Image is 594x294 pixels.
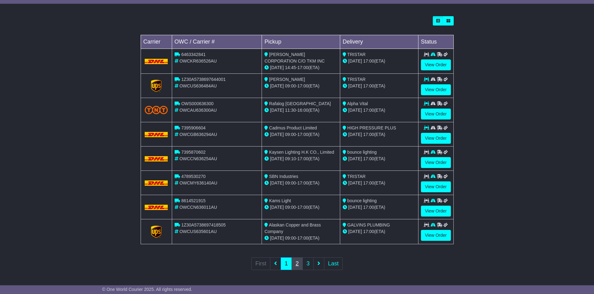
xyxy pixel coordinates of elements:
span: OWCUS635601AU [179,229,217,234]
span: 17:00 [297,236,308,240]
a: 3 [302,257,314,270]
span: 17:00 [297,132,308,137]
span: [DATE] [270,180,284,185]
span: [DATE] [348,229,362,234]
img: DHL.png [145,156,168,161]
div: (ETA) [343,180,416,186]
span: 8614521915 [181,198,205,203]
span: © One World Courier 2025. All rights reserved. [102,287,192,292]
div: (ETA) [343,228,416,235]
span: 17:00 [297,205,308,210]
span: 11:30 [285,108,296,113]
span: [DATE] [348,180,362,185]
span: 17:00 [297,83,308,88]
span: 17:00 [297,180,308,185]
div: (ETA) [343,156,416,162]
span: 17:00 [363,108,374,113]
span: [DATE] [348,58,362,63]
a: 1 [281,257,292,270]
span: Kams Light [269,198,291,203]
span: 17:00 [363,156,374,161]
span: 1Z30A5738697418505 [181,222,225,227]
span: OWCKR636526AU [179,58,217,63]
span: OWCMY636140AU [179,180,217,185]
span: OWCUS636484AU [179,83,217,88]
span: OWCCN636011AU [179,205,217,210]
a: View Order [421,59,451,70]
a: View Order [421,206,451,217]
img: DHL.png [145,59,168,64]
span: 4789530270 [181,174,205,179]
span: HIGH PRESSURE PLUS [347,125,396,130]
td: OWC / Carrier # [172,35,262,49]
div: - (ETA) [264,235,337,241]
span: Kaysen Lighting H.K CO., Limited [269,150,334,155]
img: DHL.png [145,180,168,185]
span: 17:00 [363,58,374,63]
div: - (ETA) [264,64,337,71]
span: 1Z30A5738697644001 [181,77,225,82]
span: [DATE] [270,132,284,137]
div: - (ETA) [264,107,337,114]
span: TRISTAR [347,174,366,179]
span: 09:00 [285,205,296,210]
span: 17:00 [297,65,308,70]
span: [DATE] [270,65,284,70]
span: 17:00 [297,156,308,161]
span: OWS000636300 [181,101,214,106]
a: View Order [421,84,451,95]
span: 6463342841 [181,52,205,57]
span: [PERSON_NAME] [269,77,305,82]
div: - (ETA) [264,180,337,186]
span: TRISTAR [347,77,366,82]
a: 2 [292,257,303,270]
span: Cadmus Product Limited [269,125,317,130]
span: [DATE] [270,83,284,88]
span: [DATE] [348,83,362,88]
div: (ETA) [343,83,416,89]
span: [DATE] [348,108,362,113]
span: 09:00 [285,236,296,240]
span: 17:00 [363,132,374,137]
span: GALVINS PLUMBING [347,222,390,227]
div: (ETA) [343,131,416,138]
div: - (ETA) [264,83,337,89]
div: - (ETA) [264,131,337,138]
span: [DATE] [270,205,284,210]
span: 09:10 [285,156,296,161]
span: [DATE] [270,108,284,113]
span: OWCCN636254AU [179,156,217,161]
span: TRISTAR [347,52,366,57]
span: OWCAU636300AU [179,108,217,113]
td: Carrier [141,35,172,49]
span: 17:00 [363,180,374,185]
span: 09:00 [285,180,296,185]
img: GetCarrierServiceLogo [151,226,162,238]
a: View Order [421,157,451,168]
span: Alaskan Copper and Brass Company [264,222,321,234]
span: Alpha Vital [347,101,368,106]
span: 09:00 [285,83,296,88]
span: 09:00 [285,132,296,137]
td: Delivery [340,35,418,49]
span: [PERSON_NAME] CORPORATION C/O TKM INC [264,52,325,63]
span: SBN Industries [269,174,298,179]
div: (ETA) [343,107,416,114]
span: [DATE] [270,156,284,161]
div: (ETA) [343,58,416,64]
a: View Order [421,109,451,119]
a: Last [324,257,343,270]
img: DHL.png [145,205,168,210]
span: [DATE] [348,205,362,210]
img: TNT_Domestic.png [145,106,168,114]
td: Pickup [262,35,340,49]
div: - (ETA) [264,204,337,211]
span: 17:00 [363,229,374,234]
span: bounce lighting [347,198,377,203]
span: 16:00 [297,108,308,113]
span: 17:00 [363,83,374,88]
a: View Order [421,230,451,241]
span: 17:00 [363,205,374,210]
span: Rafalog [GEOGRAPHIC_DATA] [269,101,331,106]
span: 7395870602 [181,150,205,155]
